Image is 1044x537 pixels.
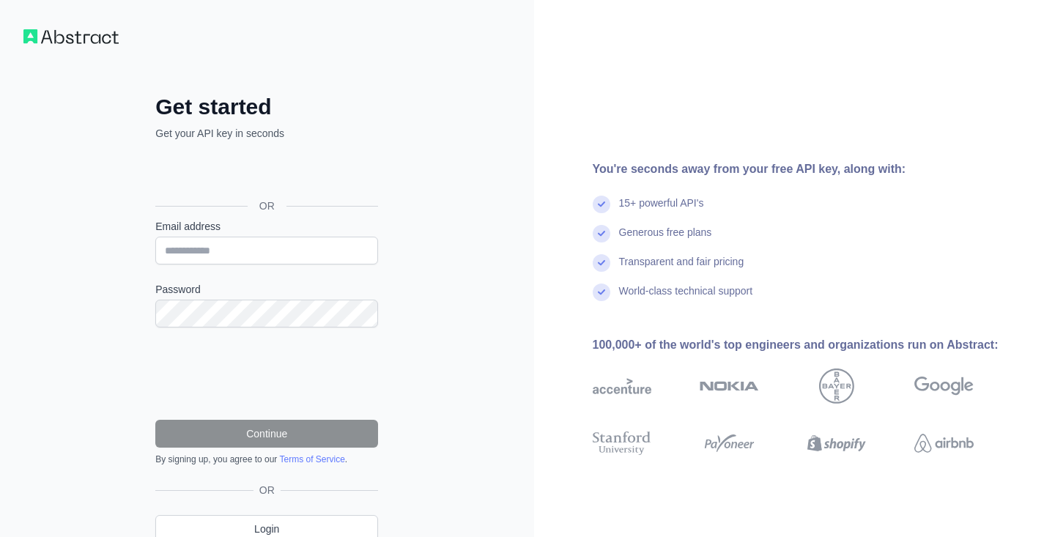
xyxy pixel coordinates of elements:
[619,196,704,225] div: 15+ powerful API's
[819,369,854,404] img: bayer
[248,199,286,213] span: OR
[593,254,610,272] img: check mark
[700,429,759,458] img: payoneer
[593,429,652,458] img: stanford university
[155,126,378,141] p: Get your API key in seconds
[807,429,867,458] img: shopify
[155,345,378,402] iframe: reCAPTCHA
[619,225,712,254] div: Generous free plans
[155,94,378,120] h2: Get started
[23,29,119,44] img: Workflow
[279,454,344,464] a: Terms of Service
[619,284,753,313] div: World-class technical support
[155,219,378,234] label: Email address
[700,369,759,404] img: nokia
[914,369,974,404] img: google
[593,160,1021,178] div: You're seconds away from your free API key, along with:
[148,157,382,189] iframe: Кнопка "Войти с аккаунтом Google"
[155,420,378,448] button: Continue
[253,483,281,497] span: OR
[155,282,378,297] label: Password
[914,429,974,458] img: airbnb
[155,453,378,465] div: By signing up, you agree to our .
[593,196,610,213] img: check mark
[593,336,1021,354] div: 100,000+ of the world's top engineers and organizations run on Abstract:
[593,225,610,242] img: check mark
[593,369,652,404] img: accenture
[619,254,744,284] div: Transparent and fair pricing
[593,284,610,301] img: check mark
[155,157,375,189] div: Войти с аккаунтом Google (откроется в новой вкладке)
